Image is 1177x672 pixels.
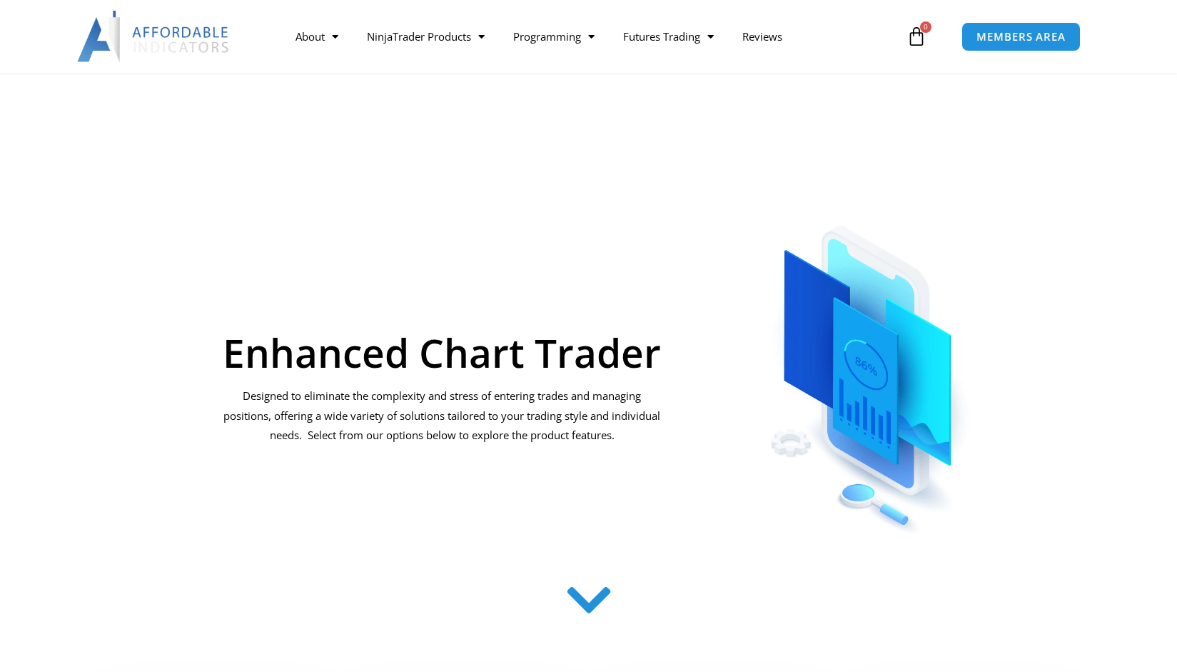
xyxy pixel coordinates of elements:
[728,20,797,53] a: Reviews
[281,20,353,53] a: About
[281,20,902,53] nav: Menu
[724,191,1016,539] img: ChartTrader | Affordable Indicators – NinjaTrader
[77,11,231,62] img: LogoAI | Affordable Indicators – NinjaTrader
[609,20,728,53] a: Futures Trading
[353,20,499,53] a: NinjaTrader Products
[885,16,948,57] a: 0
[976,31,1066,42] span: MEMBERS AREA
[222,333,662,372] h1: Enhanced Chart Trader
[499,20,609,53] a: Programming
[222,386,662,446] p: Designed to eliminate the complexity and stress of entering trades and managing positions, offeri...
[961,22,1081,51] a: MEMBERS AREA
[920,21,931,33] span: 0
